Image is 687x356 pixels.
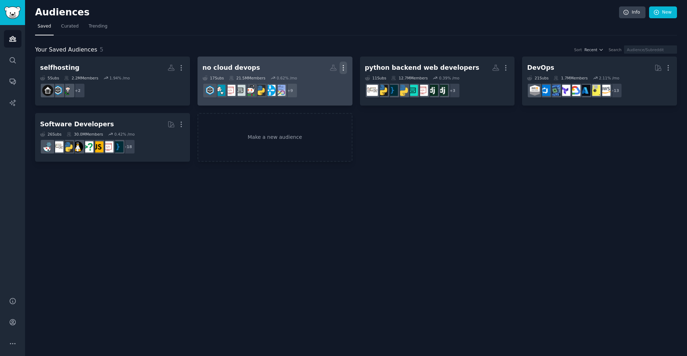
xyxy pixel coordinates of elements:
div: 17 Sub s [203,75,224,81]
a: Trending [86,21,110,35]
div: Sort [574,47,582,52]
img: djangolearning [437,85,448,96]
img: GummySearch logo [4,6,21,19]
a: New [649,6,677,19]
img: PythonLearning [377,85,388,96]
img: Python [62,141,73,152]
img: computing [549,85,560,96]
img: Terraform [559,85,570,96]
div: DevOps [527,63,554,72]
div: + 13 [607,83,622,98]
span: 5 [100,46,103,53]
img: webdev [417,85,428,96]
span: Saved [38,23,51,30]
a: selfhosting5Subs2.2MMembers1.94% /mo+2admincrafthomelabselfhosted [35,57,190,106]
img: opensource [214,85,225,96]
img: learnpython [367,85,378,96]
div: 21 Sub s [527,75,549,81]
a: no cloud devops17Subs21.5MMembers0.62% /mo+9Docker_DevOpsnetworkingPythonsysadminwebdevelopmentwe... [198,57,352,106]
div: 21.5M Members [229,75,265,81]
img: programming [387,85,398,96]
div: 1.7M Members [554,75,588,81]
span: Your Saved Audiences [35,45,97,54]
img: webdev [224,85,235,96]
div: 0.62 % /mo [277,75,297,81]
img: aws [599,85,610,96]
a: Software Developers26Subs30.0MMembers0.42% /mo+18programmingwebdevjavascriptcscareerquestionslinu... [35,113,190,162]
a: python backend web developers11Subs12.7MMembers0.39% /mo+3djangolearningdjangowebdevmadeinpythonp... [360,57,515,106]
div: python backend web developers [365,63,479,72]
div: 12.7M Members [391,75,428,81]
button: Recent [584,47,604,52]
div: 0.39 % /mo [439,75,459,81]
img: reactjs [42,141,53,152]
img: Python [254,85,265,96]
img: webdev [102,141,113,152]
div: Software Developers [40,120,114,129]
div: + 18 [120,139,135,154]
img: programming [112,141,123,152]
div: 0.42 % /mo [114,132,135,137]
div: 30.0M Members [67,132,103,137]
img: ExperiencedDevs [589,85,600,96]
a: DevOps21Subs1.7MMembers2.11% /mo+13awsExperiencedDevsAZUREgooglecloudTerraformcomputingazuredevop... [522,57,677,106]
img: AWS_Certified_Experts [529,85,540,96]
img: admincraft [62,85,73,96]
div: 1.94 % /mo [109,75,130,81]
a: Info [619,6,645,19]
div: + 3 [445,83,460,98]
div: + 2 [70,83,85,98]
span: Trending [89,23,107,30]
span: Curated [61,23,79,30]
span: Recent [584,47,597,52]
a: Make a new audience [198,113,352,162]
img: webdevelopment [234,85,245,96]
img: madeinpython [407,85,418,96]
img: networking [264,85,276,96]
img: homelab [52,85,63,96]
h2: Audiences [35,7,619,18]
img: Docker_DevOps [274,85,286,96]
img: azuredevops [539,85,550,96]
img: cscareerquestions [82,141,93,152]
img: selfhosted [42,85,53,96]
div: 26 Sub s [40,132,62,137]
div: 5 Sub s [40,75,59,81]
img: googlecloud [569,85,580,96]
div: + 9 [283,83,298,98]
a: Saved [35,21,54,35]
div: no cloud devops [203,63,260,72]
img: django [427,85,438,96]
div: 2.2M Members [64,75,98,81]
img: pythontips [397,85,408,96]
a: Curated [59,21,81,35]
img: linux [72,141,83,152]
img: sysadmin [244,85,255,96]
img: homelab [204,85,215,96]
input: Audience/Subreddit [624,45,677,54]
div: 11 Sub s [365,75,386,81]
div: selfhosting [40,63,79,72]
img: AZURE [579,85,590,96]
div: Search [609,47,622,52]
img: javascript [92,141,103,152]
div: 2.11 % /mo [599,75,619,81]
img: learnpython [52,141,63,152]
